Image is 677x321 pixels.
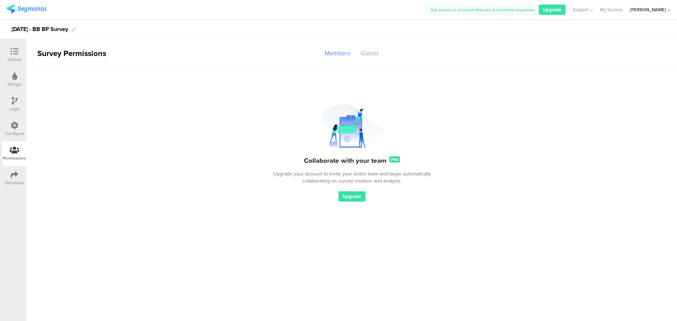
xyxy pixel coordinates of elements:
div: Survey Permissions [27,48,108,59]
span: Upgrade [543,6,561,13]
span: Collaborate with your team [304,155,386,166]
div: Design [8,81,21,87]
div: Permissions [3,155,26,161]
span: PRO [391,157,398,162]
img: 7350ac5dbcd258290e21045109766096.svg [307,103,396,155]
span: Support [573,6,588,13]
div: Distribute [5,180,24,186]
div: Outline [7,56,22,63]
div: Members [319,47,355,60]
img: segmanta logo [6,5,46,13]
span: Upgrade [343,193,361,200]
div: Configure [5,130,24,137]
div: Upgrade your account to invite your entire team and begin automatically collaborating on survey c... [266,171,438,185]
div: [DATE] - BB BP Survey [12,24,68,35]
span: Get access to premium features & unlimited responses [431,7,535,13]
div: Guests [355,47,384,60]
div: [PERSON_NAME] [630,6,666,13]
div: Logic [10,106,20,112]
